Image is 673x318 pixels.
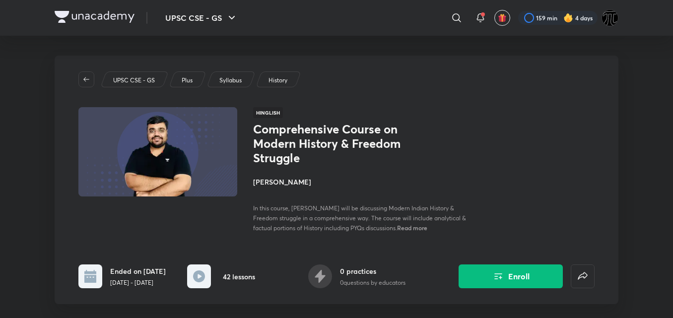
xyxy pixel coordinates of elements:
p: 0 questions by educators [340,278,405,287]
button: UPSC CSE - GS [159,8,244,28]
span: Hinglish [253,107,283,118]
h6: 42 lessons [223,271,255,282]
p: [DATE] - [DATE] [110,278,166,287]
button: Enroll [459,264,563,288]
h1: Comprehensive Course on Modern History & Freedom Struggle [253,122,415,165]
span: Read more [397,224,427,232]
img: Company Logo [55,11,135,23]
p: History [269,76,287,85]
a: Company Logo [55,11,135,25]
p: Plus [182,76,193,85]
a: Syllabus [218,76,244,85]
p: UPSC CSE - GS [113,76,155,85]
h4: [PERSON_NAME] [253,177,475,187]
img: avatar [498,13,507,22]
a: History [267,76,289,85]
h6: 0 practices [340,266,405,276]
h6: Ended on [DATE] [110,266,166,276]
a: Plus [180,76,195,85]
button: avatar [494,10,510,26]
a: UPSC CSE - GS [112,76,157,85]
img: Watcher [602,9,618,26]
span: In this course, [PERSON_NAME] will be discussing Modern Indian History & Freedom struggle in a co... [253,204,466,232]
p: Syllabus [219,76,242,85]
button: false [571,264,595,288]
img: streak [563,13,573,23]
img: Thumbnail [77,106,239,197]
